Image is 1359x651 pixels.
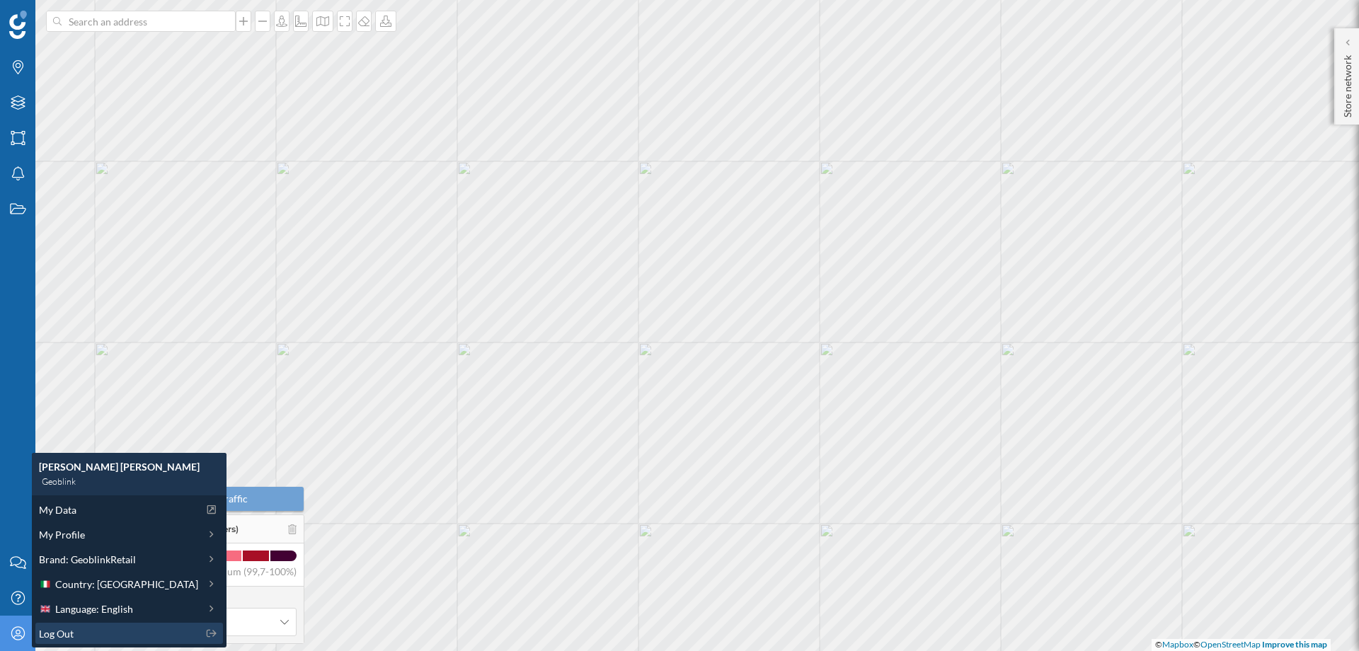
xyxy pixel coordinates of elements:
span: Log Out [39,626,74,641]
span: My Profile [39,527,85,542]
span: Language: English [55,601,133,616]
img: Geoblink Logo [9,11,27,39]
span: Maximum (99,7-100%) [197,565,297,579]
a: Mapbox [1162,639,1193,650]
span: Country: [GEOGRAPHIC_DATA] [55,577,198,592]
span: Soporte [30,10,80,23]
a: OpenStreetMap [1200,639,1261,650]
span: My Data [39,502,76,517]
a: Improve this map [1262,639,1327,650]
div: [PERSON_NAME] [PERSON_NAME] [39,460,219,474]
span: Brand: GeoblinkRetail [39,552,136,567]
p: Store network [1341,50,1355,117]
div: Geoblink [39,474,219,488]
div: © © [1152,639,1331,651]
